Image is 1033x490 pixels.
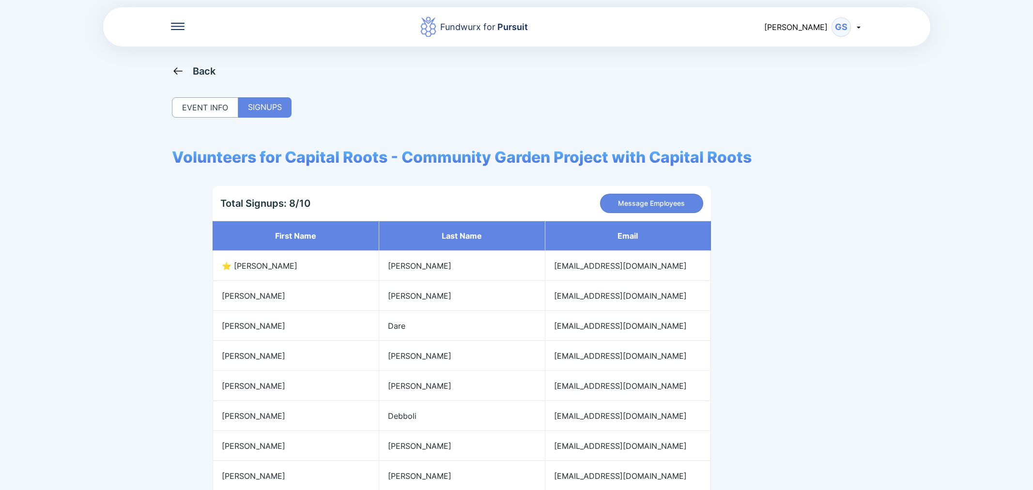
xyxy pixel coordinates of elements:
div: Total Signups: 8/10 [220,198,310,209]
td: [EMAIL_ADDRESS][DOMAIN_NAME] [545,281,711,311]
td: [PERSON_NAME] [379,281,545,311]
td: [EMAIL_ADDRESS][DOMAIN_NAME] [545,251,711,281]
td: [PERSON_NAME] [213,371,379,401]
td: ⭐ [PERSON_NAME] [213,251,379,281]
div: Fundwurx for [440,20,528,34]
td: [EMAIL_ADDRESS][DOMAIN_NAME] [545,431,711,461]
td: [PERSON_NAME] [213,311,379,341]
td: [PERSON_NAME] [379,251,545,281]
div: Back [193,65,216,77]
td: [EMAIL_ADDRESS][DOMAIN_NAME] [545,371,711,401]
td: [PERSON_NAME] [379,431,545,461]
td: [EMAIL_ADDRESS][DOMAIN_NAME] [545,341,711,371]
span: Pursuit [495,22,528,32]
td: [PERSON_NAME] [379,341,545,371]
td: [PERSON_NAME] [213,401,379,431]
span: Volunteers for Capital Roots - Community Garden Project with Capital Roots [172,148,752,167]
span: [PERSON_NAME] [764,22,828,32]
td: [PERSON_NAME] [213,341,379,371]
div: SIGNUPS [238,97,292,118]
th: First name [213,221,379,251]
td: [PERSON_NAME] [213,431,379,461]
td: Debboli [379,401,545,431]
div: EVENT INFO [172,97,238,118]
th: Last name [379,221,545,251]
div: GS [832,17,851,37]
td: [PERSON_NAME] [379,371,545,401]
td: Dare [379,311,545,341]
button: Message Employees [600,194,703,213]
td: [EMAIL_ADDRESS][DOMAIN_NAME] [545,401,711,431]
th: Email [545,221,711,251]
span: Message Employees [618,199,685,208]
td: [PERSON_NAME] [213,281,379,311]
td: [EMAIL_ADDRESS][DOMAIN_NAME] [545,311,711,341]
